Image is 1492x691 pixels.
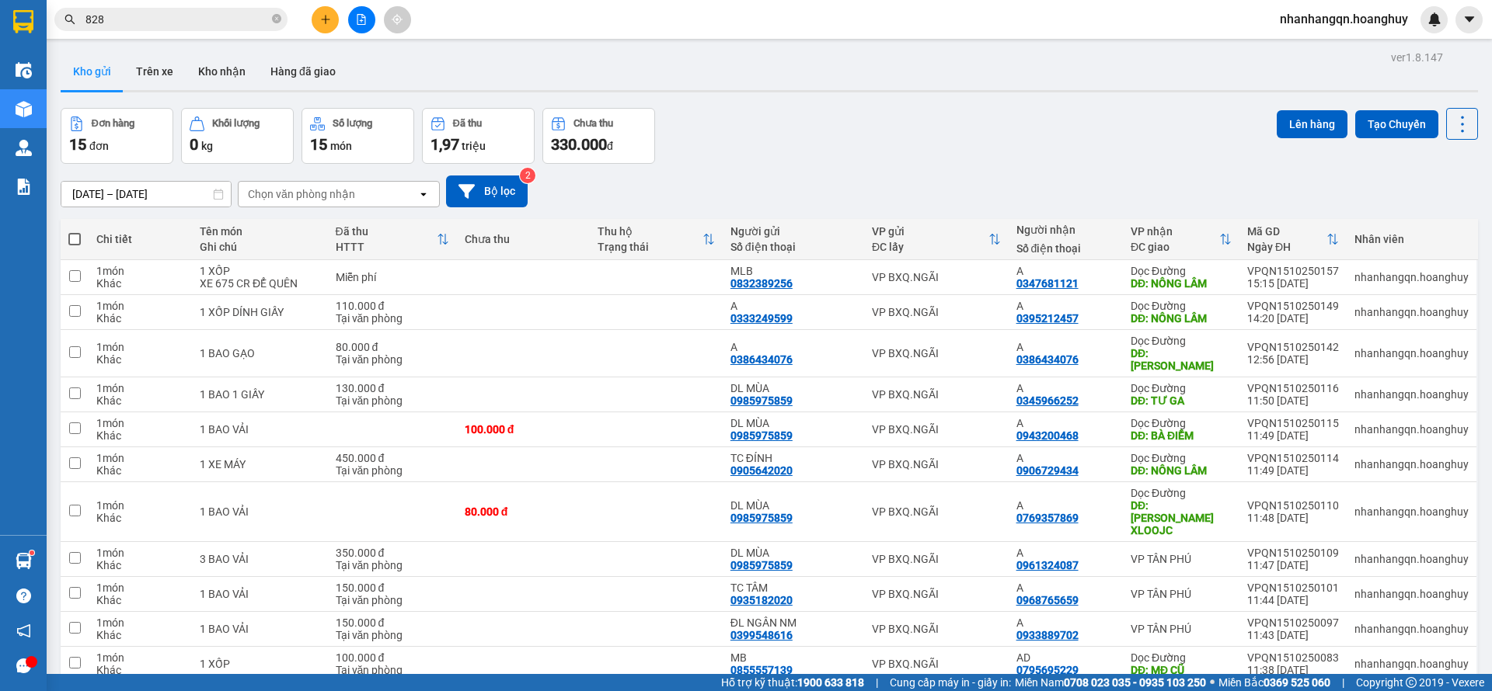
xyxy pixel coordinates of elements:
[1131,394,1232,407] div: DĐ: TƯ GA
[1016,265,1115,277] div: A
[1131,464,1232,477] div: DĐ: NÔNG LÂM
[1016,277,1079,290] div: 0347681121
[1016,464,1079,477] div: 0906729434
[1016,499,1115,512] div: A
[730,629,793,641] div: 0399548616
[96,559,184,571] div: Khác
[310,135,327,154] span: 15
[96,512,184,524] div: Khác
[1247,394,1339,407] div: 11:50 [DATE]
[864,219,1009,260] th: Toggle SortBy
[1354,458,1469,471] div: nhanhangqn.hoanghuy
[1247,464,1339,477] div: 11:49 [DATE]
[1218,674,1330,691] span: Miền Bắc
[730,277,793,290] div: 0832389256
[1247,277,1339,290] div: 15:15 [DATE]
[16,140,32,156] img: warehouse-icon
[200,553,319,565] div: 3 BAO VẢI
[96,353,184,366] div: Khác
[212,118,260,129] div: Khối lượng
[1016,651,1115,664] div: AD
[96,464,184,477] div: Khác
[1131,487,1232,499] div: Dọc Đường
[872,588,1001,600] div: VP BXQ.NGÃI
[333,118,372,129] div: Số lượng
[1354,271,1469,283] div: nhanhangqn.hoanghuy
[872,347,1001,359] div: VP BXQ.NGÃI
[1239,219,1347,260] th: Toggle SortBy
[1131,623,1232,635] div: VP TÂN PHÚ
[200,505,319,518] div: 1 BAO VẢI
[1016,664,1079,676] div: 0795695229
[453,118,482,129] div: Đã thu
[96,651,184,664] div: 1 món
[1131,300,1232,312] div: Dọc Đường
[16,101,32,117] img: warehouse-icon
[730,241,856,253] div: Số điện thoại
[1247,341,1339,353] div: VPQN1510250142
[730,594,793,606] div: 0935182020
[890,674,1011,691] span: Cung cấp máy in - giấy in:
[1267,9,1421,29] span: nhanhangqn.hoanghuy
[96,265,184,277] div: 1 món
[598,241,702,253] div: Trạng thái
[1354,505,1469,518] div: nhanhangqn.hoanghuy
[96,547,184,559] div: 1 món
[797,676,864,689] strong: 1900 633 818
[1354,623,1469,635] div: nhanhangqn.hoanghuy
[96,452,184,464] div: 1 món
[730,300,856,312] div: A
[1247,265,1339,277] div: VPQN1510250157
[1277,110,1347,138] button: Lên hàng
[1247,559,1339,571] div: 11:47 [DATE]
[61,53,124,90] button: Kho gửi
[1264,676,1330,689] strong: 0369 525 060
[1247,452,1339,464] div: VPQN1510250114
[1016,242,1115,255] div: Số điện thoại
[872,423,1001,436] div: VP BXQ.NGÃI
[1016,559,1079,571] div: 0961324087
[1247,664,1339,676] div: 11:38 [DATE]
[872,241,988,253] div: ĐC lấy
[320,14,331,25] span: plus
[730,353,793,366] div: 0386434076
[1131,452,1232,464] div: Dọc Đường
[200,388,319,401] div: 1 BAO 1 GIẤY
[61,182,231,207] input: Select a date range.
[1016,429,1079,442] div: 0943200468
[272,12,281,27] span: close-circle
[328,219,457,260] th: Toggle SortBy
[730,582,856,594] div: TC TÂM
[16,658,31,673] span: message
[542,108,655,164] button: Chưa thu330.000đ
[200,347,319,359] div: 1 BAO GẠO
[1247,241,1326,253] div: Ngày ĐH
[1355,110,1438,138] button: Tạo Chuyến
[201,140,213,152] span: kg
[465,423,582,436] div: 100.000 đ
[1131,241,1219,253] div: ĐC giao
[1016,452,1115,464] div: A
[200,623,319,635] div: 1 BAO VẢI
[336,241,437,253] div: HTTT
[1131,651,1232,664] div: Dọc Đường
[96,616,184,629] div: 1 món
[336,341,449,353] div: 80.000 đ
[730,664,793,676] div: 0855557139
[200,265,319,277] div: 1 XỐP
[872,553,1001,565] div: VP BXQ.NGÃI
[336,582,449,594] div: 150.000 đ
[64,14,75,25] span: search
[336,464,449,477] div: Tại văn phòng
[1016,224,1115,236] div: Người nhận
[1247,312,1339,325] div: 14:20 [DATE]
[465,505,582,518] div: 80.000 đ
[730,547,856,559] div: DL MÙA
[13,10,33,33] img: logo-vxr
[730,394,793,407] div: 0985975859
[248,186,355,202] div: Chọn văn phòng nhận
[124,53,186,90] button: Trên xe
[96,382,184,394] div: 1 món
[336,664,449,676] div: Tại văn phòng
[336,312,449,325] div: Tại văn phòng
